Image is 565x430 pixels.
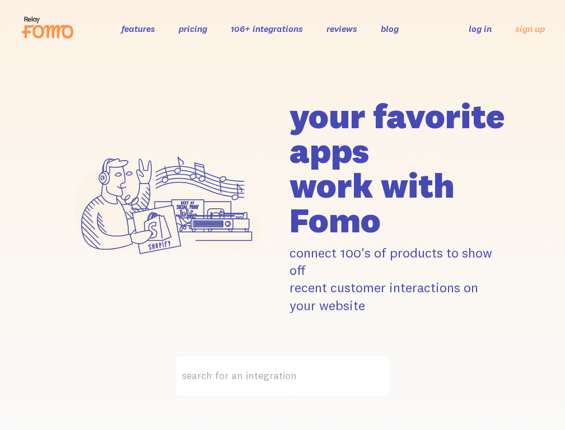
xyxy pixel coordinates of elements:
a: features [122,23,155,34]
p: connect 100's of products to show off recent customer interactions on your website [289,244,505,314]
h1: your favorite apps work with Fomo [289,99,505,237]
a: log in [469,23,492,34]
a: blog [381,23,399,34]
a: reviews [326,23,357,34]
a: 106+ integrations [231,23,303,34]
label: search for an integration [175,356,390,396]
a: sign up [515,23,545,35]
a: pricing [179,23,207,34]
